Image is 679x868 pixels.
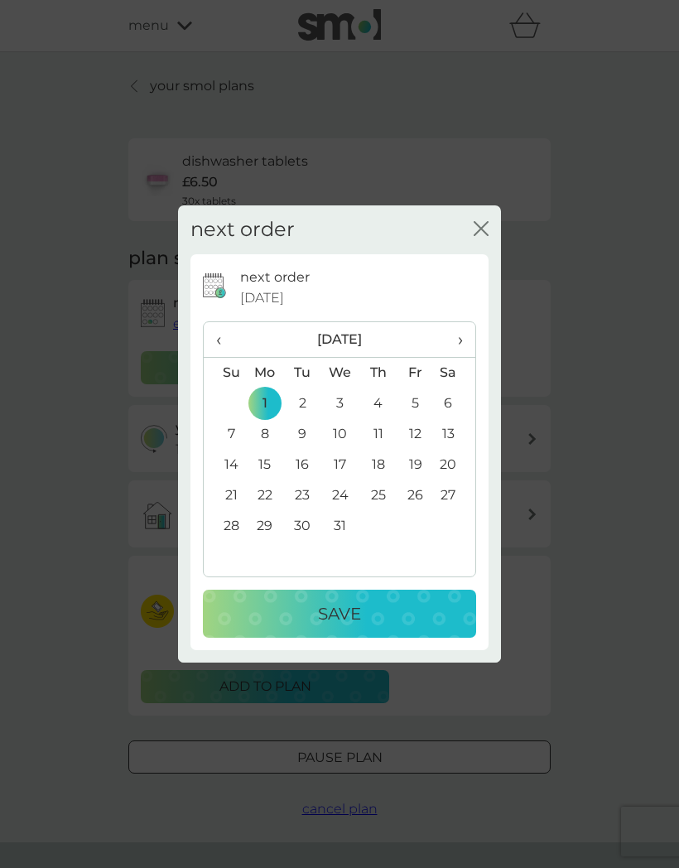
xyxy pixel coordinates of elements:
span: › [446,322,463,357]
h2: next order [190,218,295,242]
span: ‹ [216,322,234,357]
td: 8 [246,419,284,450]
td: 5 [397,388,434,419]
td: 4 [359,388,397,419]
td: 10 [321,419,359,450]
th: [DATE] [246,322,434,358]
button: Save [203,590,476,638]
td: 23 [284,480,321,511]
span: [DATE] [240,287,284,309]
p: next order [240,267,310,288]
th: Sa [434,357,475,388]
td: 11 [359,419,397,450]
td: 16 [284,450,321,480]
td: 13 [434,419,475,450]
td: 29 [246,511,284,542]
th: Th [359,357,397,388]
td: 9 [284,419,321,450]
td: 20 [434,450,475,480]
td: 25 [359,480,397,511]
button: close [474,221,489,239]
td: 17 [321,450,359,480]
td: 26 [397,480,434,511]
td: 7 [204,419,246,450]
td: 24 [321,480,359,511]
th: Tu [284,357,321,388]
td: 12 [397,419,434,450]
th: Su [204,357,246,388]
p: Save [318,600,361,627]
td: 28 [204,511,246,542]
td: 30 [284,511,321,542]
td: 18 [359,450,397,480]
td: 14 [204,450,246,480]
th: We [321,357,359,388]
td: 31 [321,511,359,542]
td: 27 [434,480,475,511]
th: Fr [397,357,434,388]
td: 3 [321,388,359,419]
td: 6 [434,388,475,419]
td: 15 [246,450,284,480]
th: Mo [246,357,284,388]
td: 2 [284,388,321,419]
td: 1 [246,388,284,419]
td: 19 [397,450,434,480]
td: 21 [204,480,246,511]
td: 22 [246,480,284,511]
